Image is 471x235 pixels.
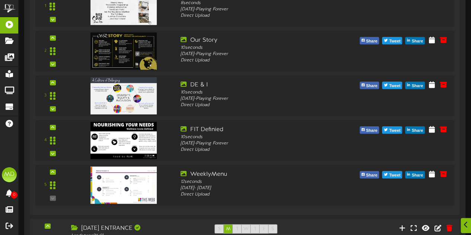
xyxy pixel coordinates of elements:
span: Share [365,127,379,135]
button: Share [360,171,379,178]
img: 1a1deed8-33cb-41eb-83a1-4a6519a74ec8.jpg [90,166,157,204]
span: Tweet [388,171,402,180]
span: S [218,226,221,232]
span: Share [365,82,379,90]
div: [DATE] - Playing Forever [181,51,344,57]
div: Direct Upload [181,102,344,108]
span: Tweet [388,82,402,90]
span: S [271,226,274,232]
div: 10 seconds [181,134,344,140]
div: Our Story [181,36,344,45]
button: Share [360,82,379,89]
div: DE & I [181,81,344,89]
img: 640a3c61-9f21-4ed7-88e2-561be5beb034icondefinition2023horizontal.png [90,122,157,159]
button: Tweet [382,171,402,178]
div: Direct Upload [181,13,344,19]
div: Direct Upload [181,147,344,153]
div: [DATE] - Playing Forever [181,6,344,13]
span: Share [365,37,379,45]
div: [DATE] - Playing Forever [181,140,344,147]
div: 10 seconds [181,45,344,51]
span: T [254,226,257,232]
div: [DATE] ENTRANCE [71,224,203,233]
span: Tweet [388,37,402,45]
span: M [226,226,230,232]
div: 10 seconds [181,89,344,96]
div: [DATE] - [DATE] [181,185,344,191]
button: Share [405,37,425,44]
span: Share [410,127,424,135]
button: Share [405,171,425,178]
button: Share [360,126,379,134]
span: T [236,226,239,232]
div: WeeklyMenu [181,170,344,179]
div: 12 seconds [181,179,344,185]
span: Share [365,171,379,180]
button: Tweet [382,37,402,44]
span: Share [410,37,424,45]
span: F [263,226,265,232]
span: Share [410,171,424,180]
span: Tweet [388,127,402,135]
div: FIT Definied [181,126,344,134]
div: Direct Upload [181,57,344,64]
div: [DATE] - Playing Forever [181,96,344,102]
button: Share [405,126,425,134]
button: Share [360,37,379,44]
button: Share [405,82,425,89]
button: Tweet [382,82,402,89]
div: MD [2,167,17,182]
button: Tweet [382,126,402,134]
span: 0 [11,191,17,199]
img: 69b72093-67f9-409a-ab3d-45147a61a239flikourstorylcd_landscape.jpg [90,32,157,70]
span: Share [410,82,424,90]
div: Direct Upload [181,191,344,198]
span: W [244,226,249,232]
img: 5b20be4c-9762-4c2f-a57e-37d3234fc5a5diversityslide.jpg [90,77,157,114]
